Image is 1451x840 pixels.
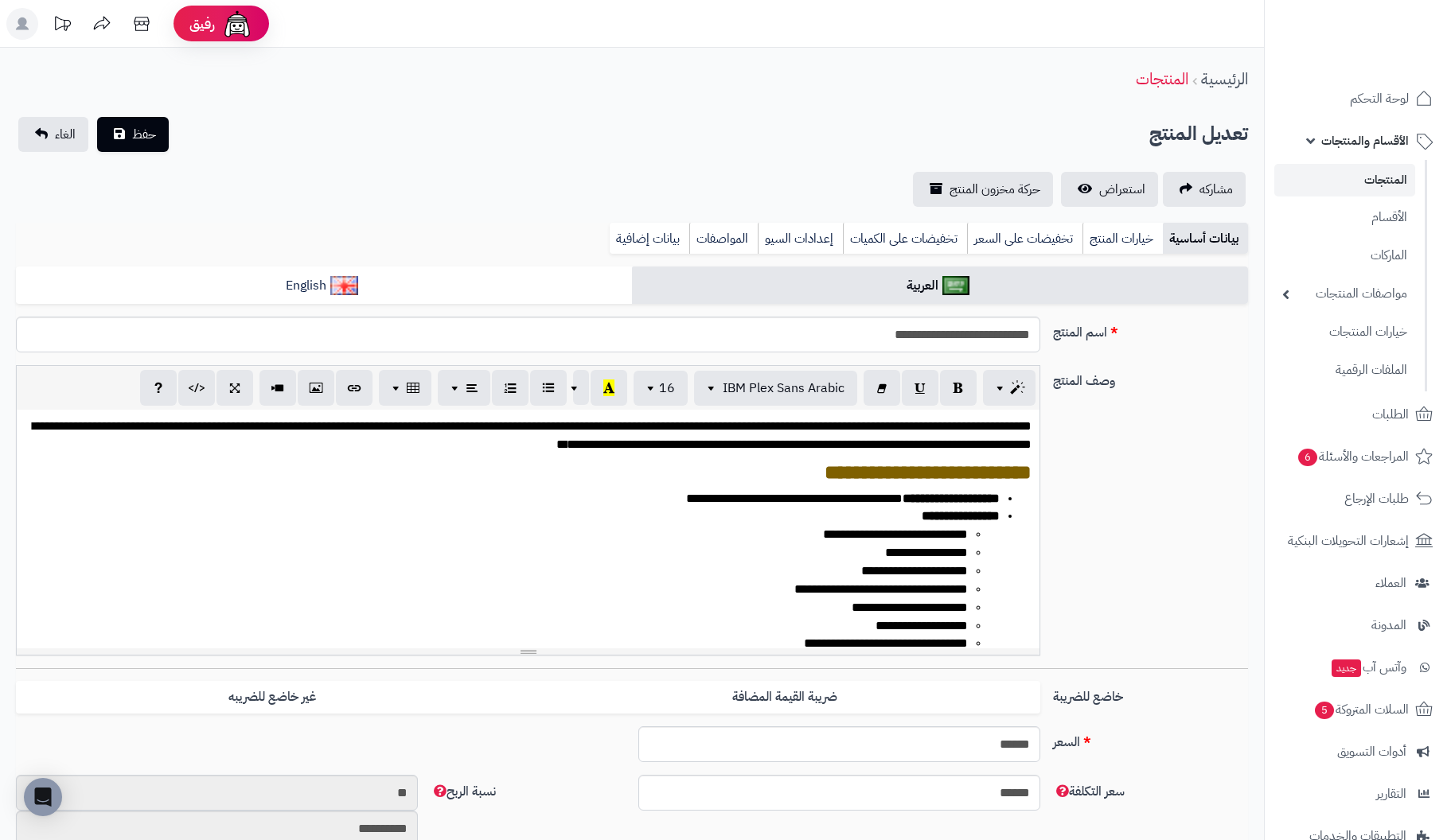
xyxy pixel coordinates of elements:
[1274,353,1415,387] a: الملفات الرقمية
[1082,223,1163,255] a: خيارات المنتج
[1274,395,1441,434] a: الطلبات
[1321,130,1409,152] span: الأقسام والمنتجات
[97,117,169,152] button: حفظ
[24,778,62,816] div: Open Intercom Messenger
[610,223,689,255] a: بيانات إضافية
[1274,775,1441,813] a: التقارير
[1149,118,1248,150] h2: تعديل المنتج
[1274,690,1441,729] a: السلات المتروكة5
[1274,277,1415,311] a: مواصفات المنتجات
[1376,783,1406,805] span: التقارير
[1163,223,1248,255] a: بيانات أساسية
[1274,564,1441,602] a: العملاء
[694,371,857,406] button: IBM Plex Sans Arabic
[1274,239,1415,273] a: الماركات
[1315,702,1334,719] span: 5
[1274,437,1441,476] a: المراجعات والأسئلة6
[1274,200,1415,235] a: الأقسام
[1344,488,1409,510] span: طلبات الإرجاع
[221,8,253,40] img: ai-face.png
[1274,480,1441,518] a: طلبات الإرجاع
[18,117,88,152] a: الغاء
[1298,449,1317,466] span: 6
[1350,87,1409,110] span: لوحة التحكم
[1199,180,1233,199] span: مشاركه
[843,223,967,255] a: تخفيضات على الكميات
[1163,172,1246,207] a: مشاركه
[1099,180,1145,199] span: استعراض
[1274,648,1441,686] a: وآتس آبجديد
[1371,614,1406,636] span: المدونة
[950,180,1040,199] span: حركة مخزون المنتج
[16,681,529,714] label: غير خاضع للضريبه
[1274,315,1415,349] a: خيارات المنتجات
[689,223,758,255] a: المواصفات
[1047,365,1254,391] label: وصف المنتج
[1330,656,1406,679] span: وآتس آب
[1274,733,1441,771] a: أدوات التسويق
[1288,530,1409,552] span: إشعارات التحويلات البنكية
[1274,606,1441,644] a: المدونة
[723,379,844,398] span: IBM Plex Sans Arabic
[1136,67,1188,91] a: المنتجات
[1372,403,1409,426] span: الطلبات
[1274,522,1441,560] a: إشعارات التحويلات البنكية
[330,276,358,295] img: English
[431,782,496,801] span: نسبة الربح
[1047,681,1254,706] label: خاضع للضريبة
[1337,741,1406,763] span: أدوات التسويق
[1053,782,1125,801] span: سعر التكلفة
[942,276,970,295] img: العربية
[967,223,1082,255] a: تخفيضات على السعر
[1061,172,1158,207] a: استعراض
[189,14,215,33] span: رفيق
[16,266,632,305] a: English
[1274,80,1441,118] a: لوحة التحكم
[1375,572,1406,594] span: العملاء
[529,681,1041,714] label: ضريبة القيمة المضافة
[1047,726,1254,752] label: السعر
[42,8,82,44] a: تحديثات المنصة
[634,371,688,406] button: 16
[132,125,156,144] span: حفظ
[1201,67,1248,91] a: الرئيسية
[659,379,675,398] span: 16
[758,223,843,255] a: إعدادات السيو
[1332,659,1361,677] span: جديد
[1313,698,1409,721] span: السلات المتروكة
[55,125,76,144] span: الغاء
[632,266,1248,305] a: العربية
[1274,164,1415,196] a: المنتجات
[913,172,1053,207] a: حركة مخزون المنتج
[1297,445,1409,468] span: المراجعات والأسئلة
[1047,317,1254,342] label: اسم المنتج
